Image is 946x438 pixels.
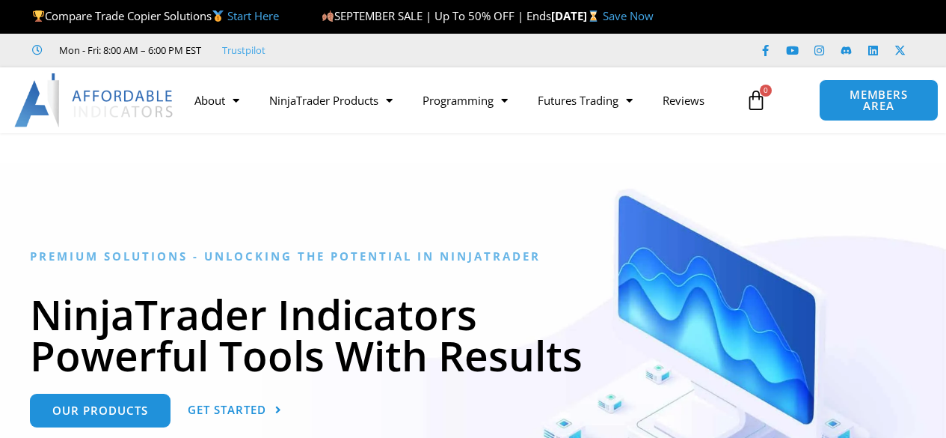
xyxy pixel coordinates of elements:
img: 🥇 [212,10,224,22]
a: 0 [723,79,789,122]
a: Get Started [188,394,282,428]
a: Save Now [603,8,654,23]
img: 🍂 [322,10,334,22]
a: NinjaTrader Products [254,83,408,118]
a: Trustpilot [222,41,265,59]
a: Programming [408,83,523,118]
a: Futures Trading [523,83,648,118]
strong: [DATE] [551,8,603,23]
h1: NinjaTrader Indicators Powerful Tools With Results [30,293,916,376]
a: Start Here [227,8,279,23]
h6: Premium Solutions - Unlocking the Potential in NinjaTrader [30,249,916,264]
span: MEMBERS AREA [835,89,922,112]
span: Get Started [188,404,266,416]
span: Compare Trade Copier Solutions [32,8,279,23]
span: SEPTEMBER SALE | Up To 50% OFF | Ends [322,8,551,23]
a: About [179,83,254,118]
span: Our Products [52,405,148,416]
img: LogoAI | Affordable Indicators – NinjaTrader [14,73,175,127]
span: Mon - Fri: 8:00 AM – 6:00 PM EST [55,41,201,59]
a: Our Products [30,394,171,428]
nav: Menu [179,83,738,118]
a: MEMBERS AREA [819,79,938,121]
img: 🏆 [33,10,44,22]
img: ⌛ [588,10,599,22]
span: 0 [760,85,772,97]
a: Reviews [648,83,719,118]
